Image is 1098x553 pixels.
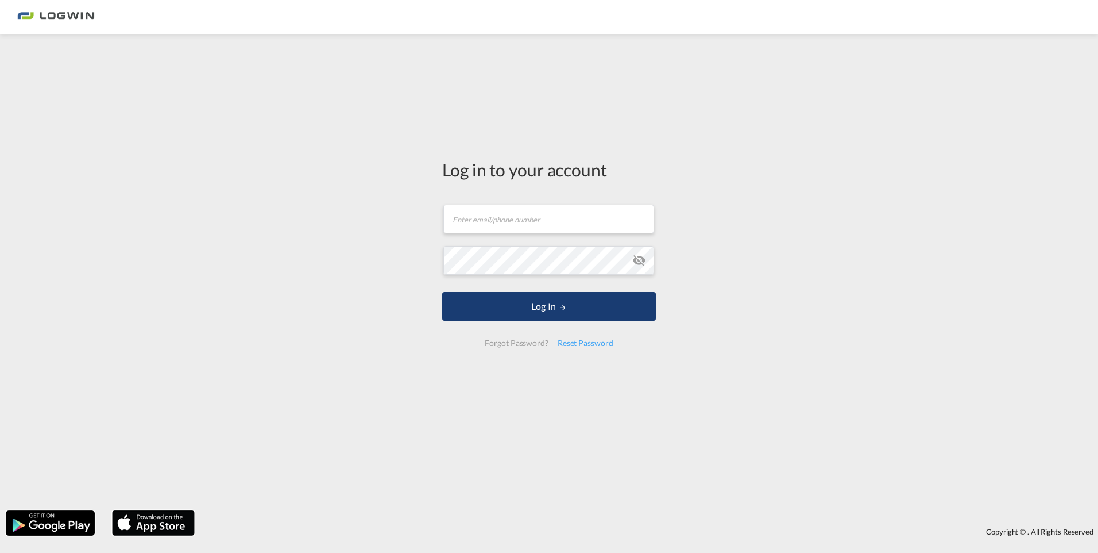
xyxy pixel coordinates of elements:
img: google.png [5,509,96,537]
button: LOGIN [442,292,656,321]
input: Enter email/phone number [443,205,654,233]
div: Log in to your account [442,158,656,182]
md-icon: icon-eye-off [632,254,646,267]
img: bc73a0e0d8c111efacd525e4c8ad7d32.png [17,5,95,30]
div: Copyright © . All Rights Reserved [200,522,1098,542]
div: Forgot Password? [480,333,552,354]
div: Reset Password [553,333,618,354]
img: apple.png [111,509,196,537]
